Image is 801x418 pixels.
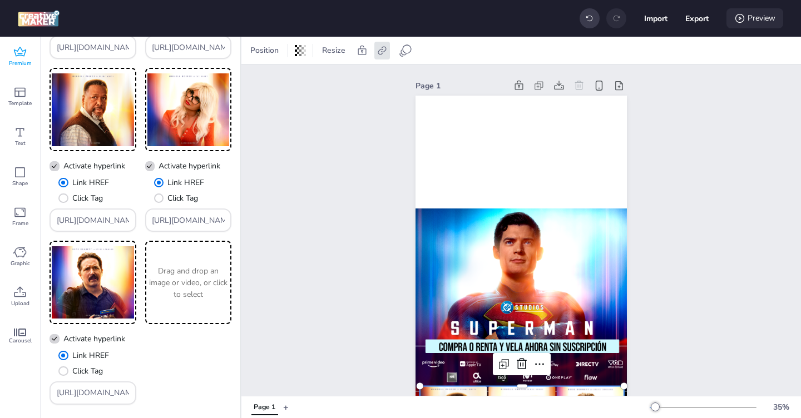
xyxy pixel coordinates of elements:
p: Drag and drop an image or video, or click to select [147,265,230,300]
span: Click Tag [167,192,198,204]
span: Link HREF [72,177,109,188]
div: Tabs [246,397,283,417]
input: Type URL [57,387,130,399]
button: + [283,397,289,417]
span: Frame [12,219,28,228]
span: Click Tag [72,192,103,204]
span: Upload [11,299,29,308]
img: Preview [52,70,134,149]
input: Type URL [152,215,225,226]
span: Activate hyperlink [63,160,125,172]
div: 35 % [768,401,794,413]
span: Graphic [11,259,30,268]
span: Shape [12,179,28,188]
input: Type URL [57,42,130,53]
span: Template [8,99,32,108]
span: Carousel [9,336,32,345]
span: Link HREF [167,177,204,188]
span: Premium [9,59,32,68]
input: Type URL [152,42,225,53]
span: Link HREF [72,350,109,361]
img: logo Creative Maker [18,10,60,27]
img: Preview [52,243,134,322]
input: Type URL [57,215,130,226]
span: Text [15,139,26,148]
span: Activate hyperlink [159,160,220,172]
button: Import [644,7,667,30]
span: Position [248,44,281,56]
span: Click Tag [72,365,103,377]
div: Page 1 [416,80,507,92]
div: Page 1 [254,402,275,412]
button: Export [685,7,709,30]
img: Preview [147,70,230,149]
div: Preview [726,8,783,28]
span: Activate hyperlink [63,333,125,345]
span: Resize [320,44,348,56]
